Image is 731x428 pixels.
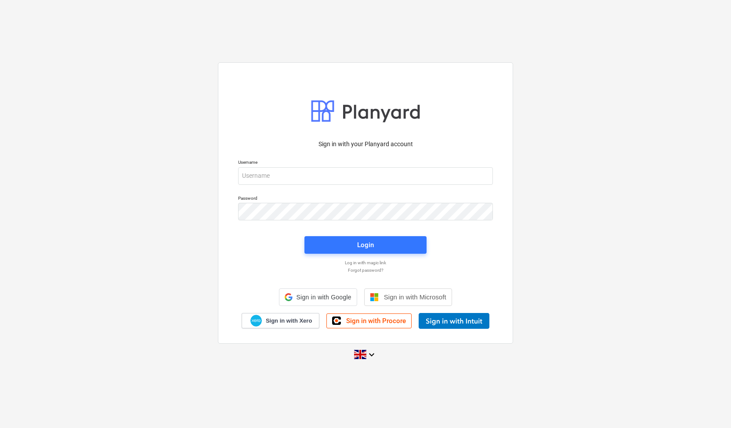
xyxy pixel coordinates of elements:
[346,317,406,325] span: Sign in with Procore
[266,317,312,325] span: Sign in with Xero
[250,315,262,327] img: Xero logo
[326,313,412,328] a: Sign in with Procore
[238,140,493,149] p: Sign in with your Planyard account
[238,167,493,185] input: Username
[304,236,427,254] button: Login
[370,293,379,302] img: Microsoft logo
[234,260,497,266] a: Log in with magic link
[357,239,374,251] div: Login
[234,267,497,273] a: Forgot password?
[296,294,351,301] span: Sign in with Google
[384,293,446,301] span: Sign in with Microsoft
[366,349,377,360] i: keyboard_arrow_down
[238,159,493,167] p: Username
[238,195,493,203] p: Password
[279,288,357,306] div: Sign in with Google
[242,313,320,328] a: Sign in with Xero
